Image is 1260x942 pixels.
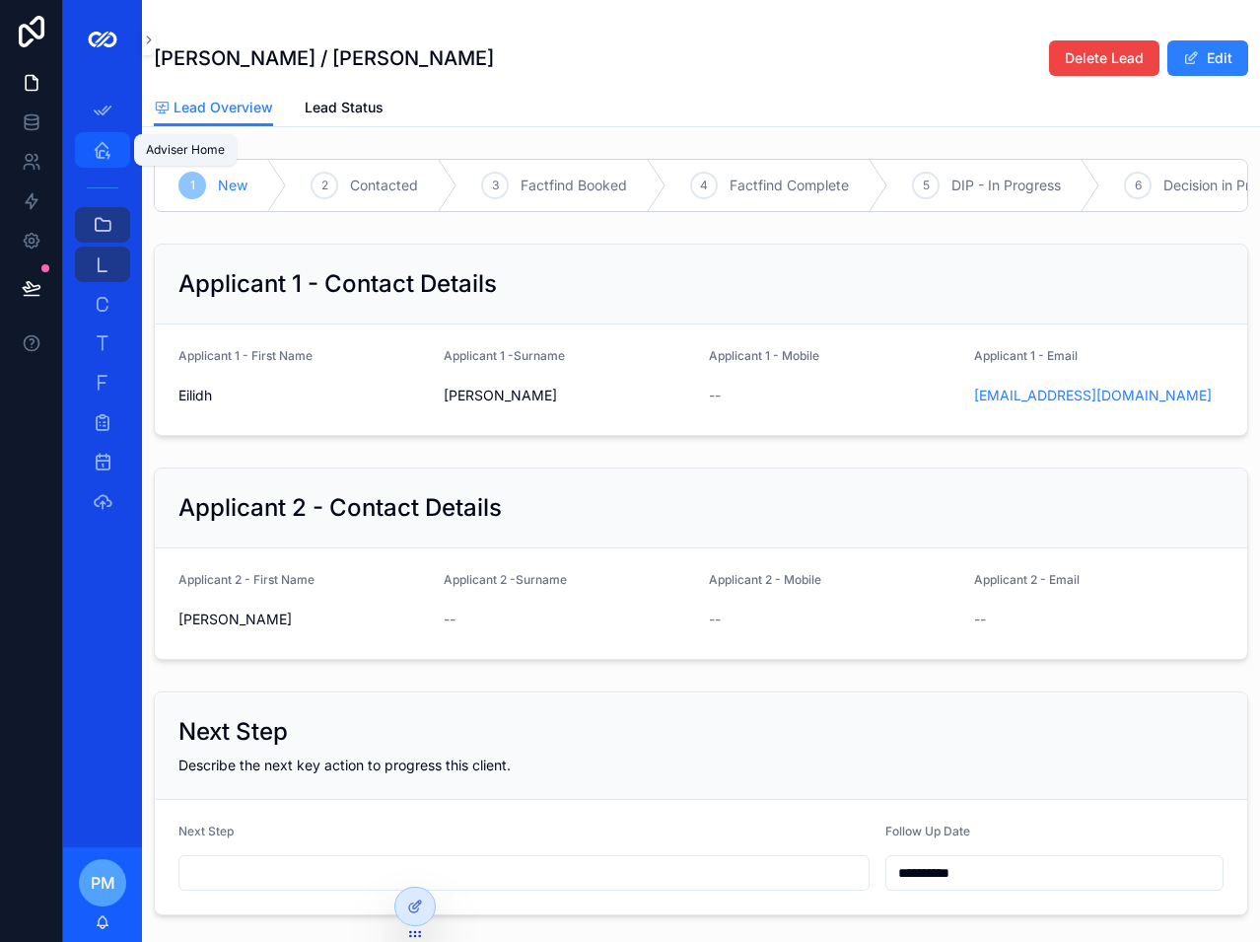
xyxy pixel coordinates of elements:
h2: Applicant 1 - Contact Details [178,268,497,300]
span: Applicant 1 - First Name [178,348,313,363]
a: Lead Status [305,90,384,129]
div: scrollable content [63,79,142,544]
span: Eilidh [178,386,428,405]
span: -- [974,610,986,629]
span: -- [444,610,455,629]
img: App logo [87,24,118,55]
span: Applicant 2 - First Name [178,572,315,587]
span: 4 [700,178,708,193]
span: Delete Lead [1065,48,1144,68]
span: 1 [190,178,195,193]
span: [PERSON_NAME] [178,610,428,629]
span: Applicant 2 - Email [974,572,1080,587]
span: 3 [492,178,499,193]
span: New [218,176,247,195]
a: Lead Overview [154,90,273,127]
span: Describe the next key action to progress this client. [178,757,511,773]
span: Applicant 1 - Mobile [709,348,819,363]
span: Applicant 1 -Surname [444,348,565,363]
span: -- [709,610,721,629]
span: Follow Up Date [885,824,970,838]
button: Edit [1167,40,1248,76]
h2: Next Step [178,716,288,748]
span: 5 [923,178,930,193]
span: DIP - In Progress [951,176,1061,195]
span: [PERSON_NAME] [444,386,693,405]
span: Factfind Complete [730,176,849,195]
span: -- [709,386,721,405]
a: [EMAIL_ADDRESS][DOMAIN_NAME] [974,386,1212,405]
span: Applicant 2 -Surname [444,572,567,587]
span: PM [91,871,115,895]
span: Applicant 1 - Email [974,348,1078,363]
span: Next Step [178,824,234,838]
span: Lead Status [305,98,384,117]
span: 2 [321,178,328,193]
div: Adviser Home [146,142,225,158]
span: 6 [1135,178,1142,193]
span: Lead Overview [174,98,273,117]
h2: Applicant 2 - Contact Details [178,492,502,524]
span: Factfind Booked [521,176,627,195]
h1: [PERSON_NAME] / [PERSON_NAME] [154,44,494,72]
button: Delete Lead [1049,40,1159,76]
span: Applicant 2 - Mobile [709,572,821,587]
span: Contacted [350,176,418,195]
